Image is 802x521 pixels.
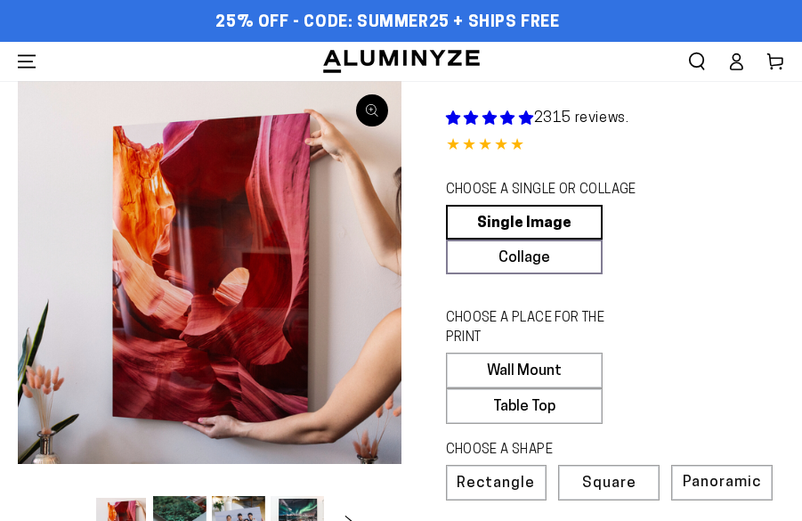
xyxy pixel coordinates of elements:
[215,13,559,33] span: 25% OFF - Code: SUMMER25 + Ships Free
[446,134,785,159] div: 4.85 out of 5.0 stars
[321,48,482,75] img: Aluminyze
[446,388,603,424] label: Table Top
[446,205,603,240] a: Single Image
[457,476,535,491] span: Rectangle
[446,441,643,460] legend: CHOOSE A SHAPE
[446,309,643,348] legend: CHOOSE A PLACE FOR THE PRINT
[446,240,603,274] a: Collage
[446,181,643,200] legend: CHOOSE A SINGLE OR COLLAGE
[582,476,636,491] span: Square
[7,42,46,81] summary: Menu
[683,475,761,490] span: Panoramic
[446,353,603,388] label: Wall Mount
[677,42,717,81] summary: Search our site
